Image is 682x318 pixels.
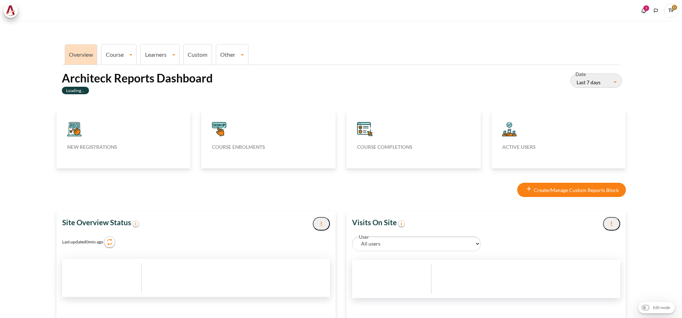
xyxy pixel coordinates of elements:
a: User menu [664,4,678,18]
label: User [359,233,369,241]
button: Last 7 days [570,74,622,88]
h5: Active users [502,144,615,150]
a: Architeck Architeck [4,4,21,18]
label: Refresh [103,236,116,249]
a: Learners [141,51,179,58]
h5: Course enrolments [212,144,325,150]
h2: Architeck Reports Dashboard [62,71,213,86]
img: Architeck [6,5,16,16]
a: Create/Manage Custom Reports Block [517,183,626,197]
h5: New registrations [67,144,180,150]
small: Last updated min ago [62,239,116,244]
a: Overview [69,51,93,58]
label: Date [575,71,586,78]
label: Loading... [62,87,89,94]
span: 0 [86,239,89,244]
a: Course [102,51,136,58]
div: Show notification window with 3 new notifications [638,5,649,16]
a: Other [216,51,248,58]
strong: Visits On Site [352,218,405,227]
div: 3 [643,5,649,11]
span: TP [664,4,678,18]
button: Languages [651,5,661,16]
strong: Site Overview Status [62,218,140,227]
h5: Course completions [357,144,470,150]
a: Custom [188,51,207,58]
